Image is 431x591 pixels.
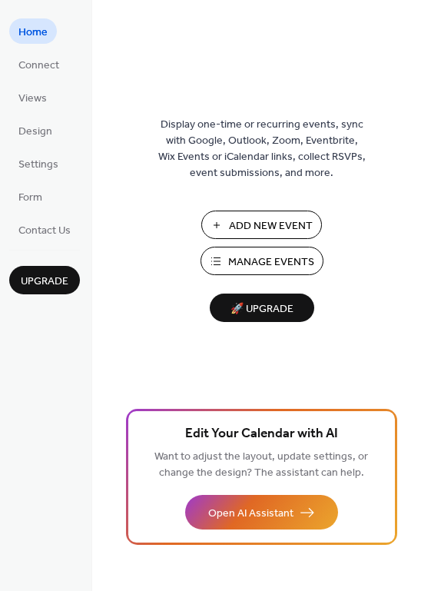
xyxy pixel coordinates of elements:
[9,85,56,110] a: Views
[21,274,68,290] span: Upgrade
[201,247,323,275] button: Manage Events
[158,117,366,181] span: Display one-time or recurring events, sync with Google, Outlook, Zoom, Eventbrite, Wix Events or ...
[154,447,368,483] span: Want to adjust the layout, update settings, or change the design? The assistant can help.
[208,506,293,522] span: Open AI Assistant
[9,266,80,294] button: Upgrade
[201,211,322,239] button: Add New Event
[9,184,51,209] a: Form
[185,495,338,530] button: Open AI Assistant
[9,151,68,176] a: Settings
[18,25,48,41] span: Home
[18,91,47,107] span: Views
[18,223,71,239] span: Contact Us
[18,190,42,206] span: Form
[18,157,58,173] span: Settings
[219,299,305,320] span: 🚀 Upgrade
[18,124,52,140] span: Design
[229,218,313,234] span: Add New Event
[185,423,338,445] span: Edit Your Calendar with AI
[18,58,59,74] span: Connect
[210,294,314,322] button: 🚀 Upgrade
[9,18,57,44] a: Home
[228,254,314,271] span: Manage Events
[9,51,68,77] a: Connect
[9,118,61,143] a: Design
[9,217,80,242] a: Contact Us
